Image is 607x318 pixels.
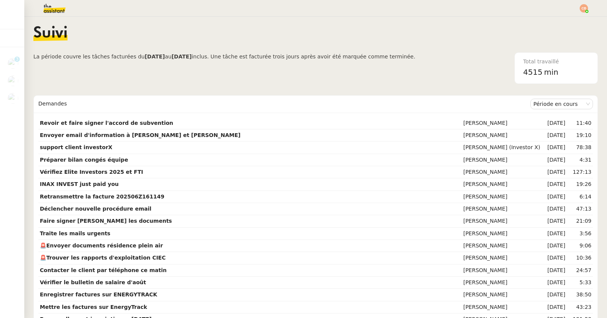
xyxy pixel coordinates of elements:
td: [DATE] [545,203,567,215]
nz-badge-sup: 3 [14,57,20,62]
strong: Préparer bilan congés équipe [40,157,128,163]
strong: 🚨Trouver les rapports d'exploitation CIEC [40,255,166,261]
td: [PERSON_NAME] [462,203,545,215]
td: 19:26 [567,178,593,190]
td: 19:10 [567,129,593,142]
td: 5:33 [567,277,593,289]
span: 4515 [523,68,543,77]
td: [DATE] [545,142,567,154]
td: [DATE] [545,215,567,227]
div: Total travaillé [523,57,589,66]
td: 4:31 [567,154,593,166]
strong: Déclencher nouvelle procédure email [40,206,151,212]
strong: Retransmettre la facture 202506Z161149 [40,194,164,200]
span: inclus. Une tâche est facturée trois jours après avoir été marquée comme terminée. [192,54,415,60]
td: [PERSON_NAME] (Investor X) [462,142,545,154]
td: [PERSON_NAME] [462,117,545,129]
strong: INAX INVEST just paid you [40,181,119,187]
td: 11:40 [567,117,593,129]
td: 38:50 [567,289,593,301]
td: 43:23 [567,301,593,313]
strong: Faire signer [PERSON_NAME] les documents [40,218,172,224]
td: 24:57 [567,264,593,277]
strong: Traite les mails urgents [40,230,110,236]
td: [DATE] [545,264,567,277]
td: [PERSON_NAME] [462,240,545,252]
td: [PERSON_NAME] [462,228,545,240]
td: 6:14 [567,191,593,203]
span: min [544,66,558,79]
img: users%2FrxcTinYCQST3nt3eRyMgQ024e422%2Favatar%2Fa0327058c7192f72952294e6843542370f7921c3.jpg [8,76,18,86]
td: [PERSON_NAME] [462,178,545,190]
td: [PERSON_NAME] [462,277,545,289]
td: [PERSON_NAME] [462,166,545,178]
strong: Enregistrer factures sur ENERGYTRACK [40,291,157,298]
td: 21:09 [567,215,593,227]
img: svg [580,4,588,13]
strong: Envoyer email d'information à [PERSON_NAME] et [PERSON_NAME] [40,132,241,138]
td: 127:13 [567,166,593,178]
td: 78:38 [567,142,593,154]
td: [DATE] [545,129,567,142]
td: [PERSON_NAME] [462,191,545,203]
td: 47:13 [567,203,593,215]
td: [PERSON_NAME] [462,154,545,166]
td: [PERSON_NAME] [462,264,545,277]
img: users%2F9mvJqJUvllffspLsQzytnd0Nt4c2%2Favatar%2F82da88e3-d90d-4e39-b37d-dcb7941179ae [8,58,18,69]
td: [DATE] [545,252,567,264]
td: 9:06 [567,240,593,252]
td: 3:56 [567,228,593,240]
td: [DATE] [545,154,567,166]
strong: Contacter le client par téléphone ce matin [40,267,167,273]
strong: Mettre les factures sur EnergyTrack [40,304,147,310]
td: 10:36 [567,252,593,264]
td: [PERSON_NAME] [462,289,545,301]
td: [DATE] [545,228,567,240]
td: [DATE] [545,240,567,252]
strong: Vérifier le bulletin de salaire d'août [40,279,146,285]
span: au [165,54,171,60]
td: [DATE] [545,117,567,129]
td: [DATE] [545,301,567,313]
b: [DATE] [171,54,192,60]
strong: 🚨Envoyer documents résidence plein air [40,242,163,249]
strong: Revoir et faire signer l'accord de subvention [40,120,173,126]
td: [DATE] [545,277,567,289]
td: [DATE] [545,191,567,203]
strong: support client investorX [40,144,112,150]
td: [DATE] [545,178,567,190]
p: 3 [16,57,19,63]
td: [DATE] [545,289,567,301]
td: [PERSON_NAME] [462,252,545,264]
td: [PERSON_NAME] [462,301,545,313]
span: La période couvre les tâches facturées du [33,54,145,60]
nz-select-item: Période en cours [533,99,590,109]
img: users%2FUWPTPKITw0gpiMilXqRXG5g9gXH3%2Favatar%2F405ab820-17f5-49fd-8f81-080694535f4d [8,93,18,104]
b: [DATE] [145,54,165,60]
td: [PERSON_NAME] [462,129,545,142]
strong: Vérifiez Elite Investors 2025 et FTI [40,169,143,175]
span: Suivi [33,26,68,41]
td: [DATE] [545,166,567,178]
td: [PERSON_NAME] [462,215,545,227]
div: Demandes [38,96,530,112]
